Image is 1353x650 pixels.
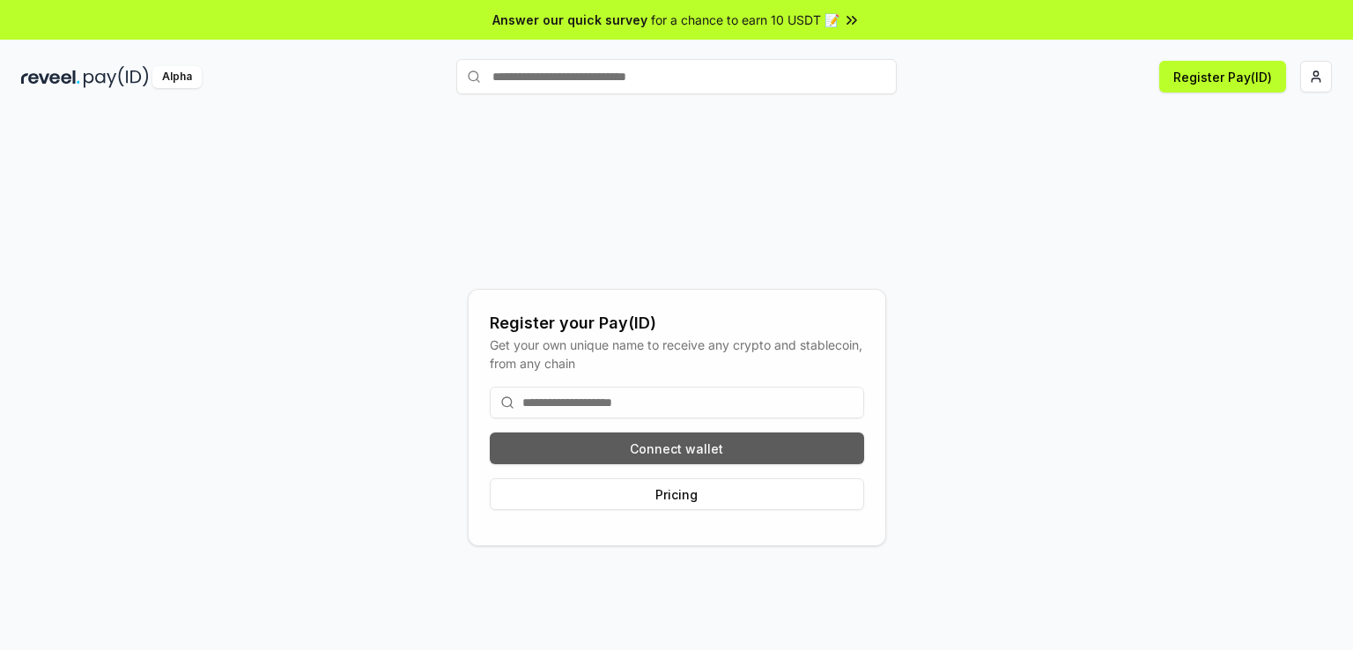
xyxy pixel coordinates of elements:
span: Answer our quick survey [492,11,647,29]
button: Connect wallet [490,432,864,464]
button: Register Pay(ID) [1159,61,1286,92]
span: for a chance to earn 10 USDT 📝 [651,11,839,29]
button: Pricing [490,478,864,510]
div: Get your own unique name to receive any crypto and stablecoin, from any chain [490,336,864,373]
div: Alpha [152,66,202,88]
img: reveel_dark [21,66,80,88]
div: Register your Pay(ID) [490,311,864,336]
img: pay_id [84,66,149,88]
